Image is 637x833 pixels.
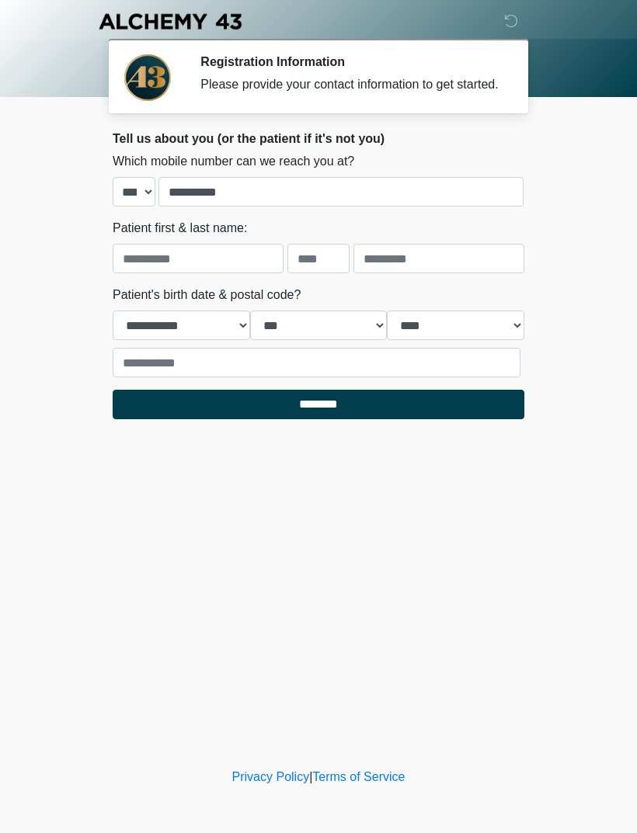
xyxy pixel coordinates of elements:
[124,54,171,101] img: Agent Avatar
[309,770,312,783] a: |
[113,152,354,171] label: Which mobile number can we reach you at?
[113,286,301,304] label: Patient's birth date & postal code?
[97,12,243,31] img: Alchemy 43 Logo
[200,54,501,69] h2: Registration Information
[113,219,247,238] label: Patient first & last name:
[232,770,310,783] a: Privacy Policy
[200,75,501,94] div: Please provide your contact information to get started.
[113,131,524,146] h2: Tell us about you (or the patient if it's not you)
[312,770,405,783] a: Terms of Service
